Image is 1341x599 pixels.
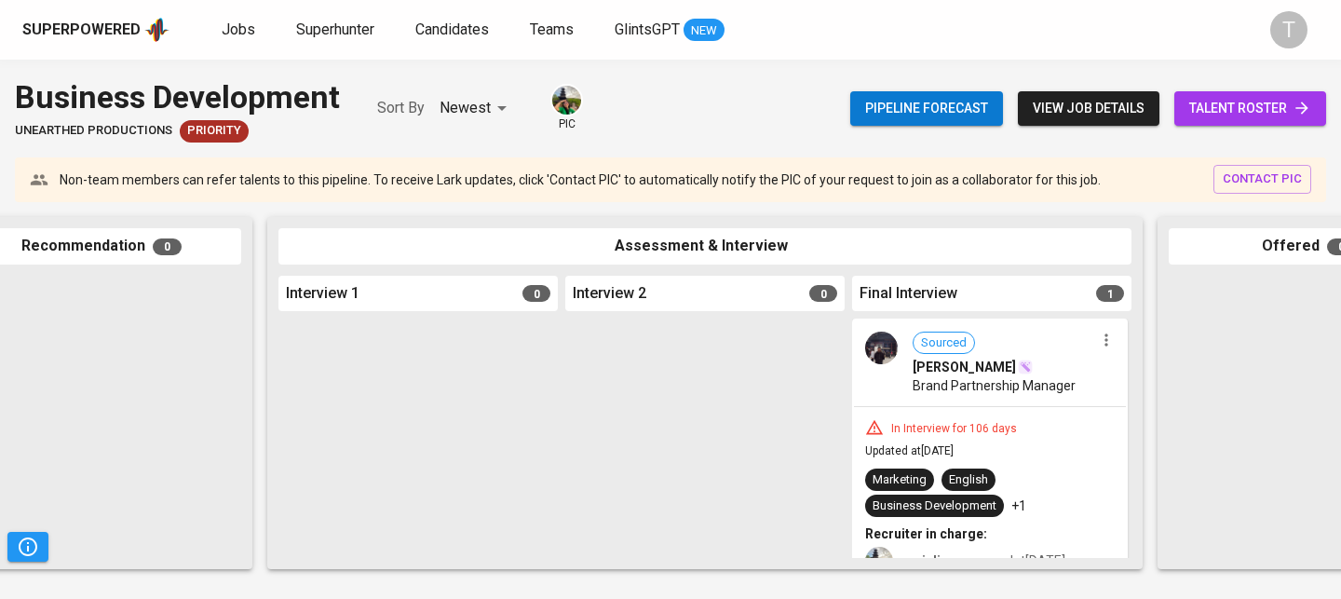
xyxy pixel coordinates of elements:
[873,497,996,515] div: Business Development
[873,471,927,489] div: Marketing
[865,332,898,364] img: 136742bf6a5804d63ff492bec5be0633.jpg
[865,444,954,457] span: Updated at [DATE]
[222,19,259,42] a: Jobs
[15,122,172,140] span: Unearthed Productions
[550,84,583,132] div: pic
[809,285,837,302] span: 0
[1213,165,1311,194] button: contact pic
[913,376,1076,395] span: Brand Partnership Manager
[153,238,182,255] span: 0
[144,16,169,44] img: app logo
[860,283,957,305] span: Final Interview
[865,547,893,575] img: eva@glints.com
[415,19,493,42] a: Candidates
[522,285,550,302] span: 0
[1223,169,1302,190] span: contact pic
[1011,497,1026,515] p: +1
[296,20,374,38] span: Superhunter
[684,21,725,40] span: NEW
[1018,91,1159,126] button: view job details
[914,334,974,352] span: Sourced
[1018,360,1033,374] img: magic_wand.svg
[530,20,574,38] span: Teams
[415,20,489,38] span: Candidates
[296,19,378,42] a: Superhunter
[552,86,581,115] img: eva@glints.com
[7,532,48,562] button: Pipeline Triggers
[440,97,491,119] p: Newest
[278,228,1131,265] div: Assessment & Interview
[901,553,963,568] b: evajuliana
[1174,91,1326,126] a: talent roster
[901,553,1065,568] span: sourced at [DATE]
[15,75,340,120] div: Business Development
[530,19,577,42] a: Teams
[865,526,987,541] b: Recruiter in charge:
[850,91,1003,126] button: Pipeline forecast
[1033,97,1145,120] span: view job details
[1189,97,1311,120] span: talent roster
[913,358,1016,376] span: [PERSON_NAME]
[22,16,169,44] a: Superpoweredapp logo
[615,20,680,38] span: GlintsGPT
[440,91,513,126] div: Newest
[286,283,359,305] span: Interview 1
[180,122,249,140] span: Priority
[60,170,1101,189] p: Non-team members can refer talents to this pipeline. To receive Lark updates, click 'Contact PIC'...
[22,20,141,41] div: Superpowered
[949,471,988,489] div: English
[884,421,1024,437] div: In Interview for 106 days
[377,97,425,119] p: Sort By
[615,19,725,42] a: GlintsGPT NEW
[1096,285,1124,302] span: 1
[1270,11,1307,48] div: T
[573,283,646,305] span: Interview 2
[222,20,255,38] span: Jobs
[865,97,988,120] span: Pipeline forecast
[180,120,249,143] div: Job Order Reopened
